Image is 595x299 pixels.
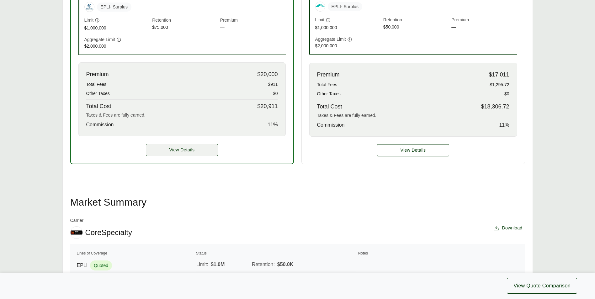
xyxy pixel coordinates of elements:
span: Quoted [90,260,112,270]
span: Premium [451,17,517,24]
div: Taxes & Fees are fully earned. [86,112,278,118]
span: EPLI - Surplus [328,2,362,11]
span: View Details [401,147,426,154]
span: $0 [504,91,509,97]
span: $75,000 [152,24,218,31]
span: $20,000 [257,70,278,79]
img: CoreSpecialty [71,230,82,234]
span: $20,911 [257,102,278,111]
span: Total Fees [86,81,107,88]
span: — [220,24,286,31]
h2: Market Summary [70,197,525,207]
span: CoreSpecialty [85,228,132,237]
span: Retention [383,17,449,24]
span: EPLI [77,262,88,269]
span: View Quote Comparison [513,282,571,290]
span: Commission [86,121,114,129]
span: Limit [84,17,94,24]
span: Retention: [252,261,275,268]
a: Hamilton details [377,144,449,156]
span: Premium [220,17,286,24]
span: $911 [268,81,278,88]
span: View Details [169,147,195,153]
span: Aggregate Limit [84,36,115,43]
span: 11 % [499,121,509,129]
button: Download [491,222,525,234]
span: Premium [317,71,340,79]
th: Lines of Coverage [77,250,194,256]
span: $1,000,000 [84,25,150,31]
span: Total Cost [317,102,342,111]
span: Other Taxes [317,91,341,97]
span: Download [502,225,522,231]
a: Hudson details [146,144,218,156]
span: $0 [273,90,278,97]
button: View Quote Comparison [507,278,577,294]
span: Other Taxes [86,90,110,97]
th: Status [196,250,357,256]
span: Aggregate Limit [315,36,346,43]
span: $18,306.72 [481,102,509,111]
div: Taxes & Fees are fully earned. [317,112,509,119]
span: Total Cost [86,102,111,111]
span: Premium [86,70,109,79]
img: Hudson [85,2,94,12]
span: $1,000,000 [315,24,381,31]
span: — [451,24,517,31]
span: Limit [315,17,325,23]
span: Retention [152,17,218,24]
span: $1.0M [211,261,225,268]
span: $50.0K [277,261,294,268]
span: Commission [317,121,345,129]
button: View Details [146,144,218,156]
span: $2,000,000 [84,43,150,50]
span: EPLI - Surplus [97,3,131,12]
span: $1,295.72 [490,81,509,88]
th: Notes [358,250,519,256]
span: $50,000 [383,24,449,31]
span: Total Fees [317,81,337,88]
span: $17,011 [489,71,509,79]
span: Limit: [196,261,208,268]
img: Hamilton Select [316,2,325,11]
button: View Details [377,144,449,156]
span: Carrier [70,217,132,224]
span: | [243,262,245,267]
span: 11 % [268,121,278,129]
span: $2,000,000 [315,43,381,49]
